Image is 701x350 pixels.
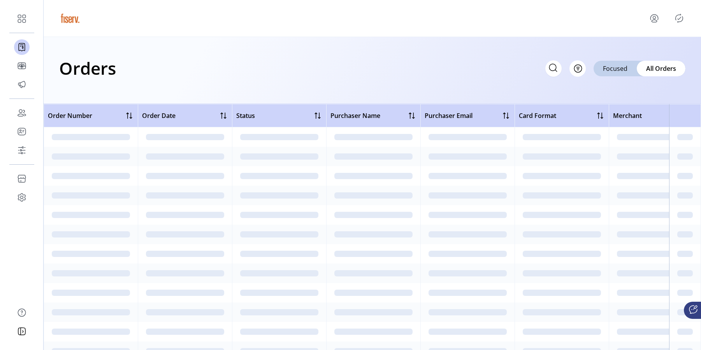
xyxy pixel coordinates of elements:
h1: Orders [59,55,116,82]
div: All Orders [637,61,685,76]
button: Filter Button [569,60,586,77]
span: Status [236,111,255,120]
button: menu [639,9,673,28]
span: Focused [603,64,627,73]
span: Purchaser Name [330,111,380,120]
span: Order Date [142,111,176,120]
span: All Orders [646,64,676,73]
span: Order Number [48,111,92,120]
span: Merchant [613,111,642,120]
span: Card Format [519,111,556,120]
img: logo [59,7,81,29]
button: Publisher Panel [673,12,685,25]
span: Purchaser Email [425,111,473,120]
div: Focused [594,61,637,76]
